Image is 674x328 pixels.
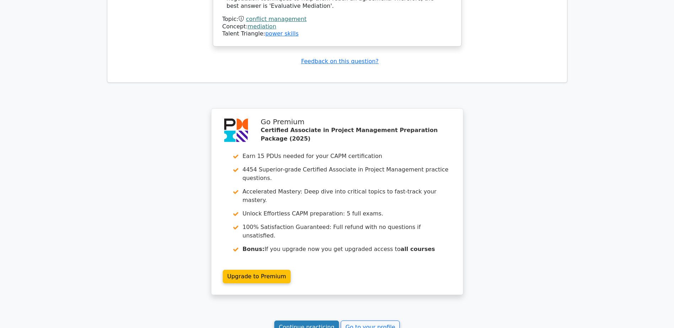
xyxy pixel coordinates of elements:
div: Topic: [222,16,452,23]
a: Upgrade to Premium [223,270,291,283]
div: Concept: [222,23,452,31]
a: mediation [248,23,276,30]
a: conflict management [246,16,307,22]
a: Feedback on this question? [301,58,378,65]
div: Talent Triangle: [222,16,452,38]
a: power skills [265,30,298,37]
